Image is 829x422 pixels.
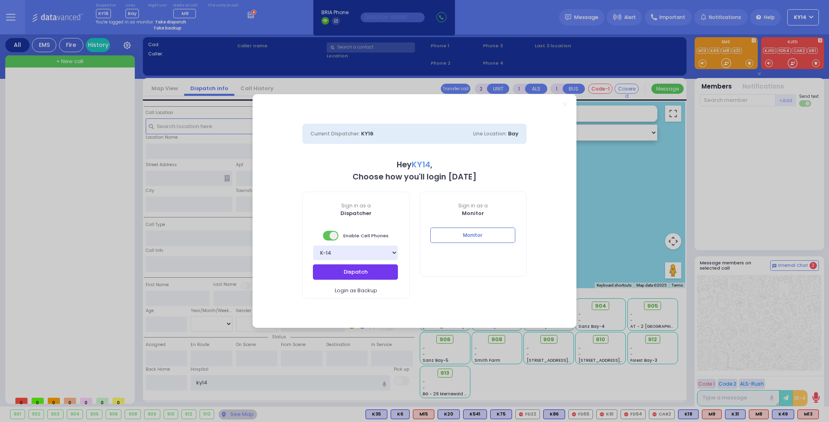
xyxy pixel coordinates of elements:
[420,202,527,209] span: Sign in as a
[353,171,476,182] b: Choose how you'll login [DATE]
[462,209,484,217] b: Monitor
[310,130,360,137] span: Current Dispatcher:
[313,264,398,280] button: Dispatch
[473,130,507,137] span: Line Location:
[340,209,372,217] b: Dispatcher
[430,228,515,243] button: Monitor
[323,230,389,241] span: Enable Cell Phones
[563,102,567,107] a: Close
[361,130,374,137] span: KY16
[335,287,377,295] span: Login as Backup
[397,159,432,170] b: Hey ,
[508,130,519,137] span: Bay
[303,202,409,209] span: Sign in as a
[412,159,430,170] span: KY14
